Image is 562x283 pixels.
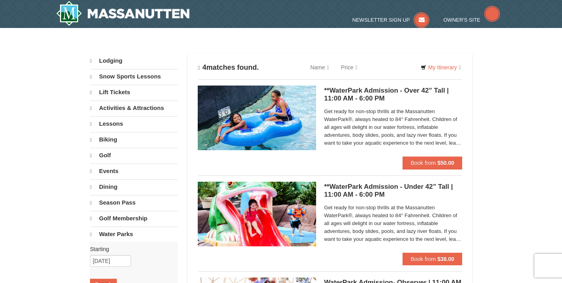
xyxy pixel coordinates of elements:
[324,183,462,199] h5: **WaterPark Admission - Under 42” Tall | 11:00 AM - 6:00 PM
[56,1,189,26] a: Massanutten Resort
[304,60,335,75] a: Name
[90,179,178,194] a: Dining
[90,164,178,179] a: Events
[335,60,363,75] a: Price
[324,204,462,243] span: Get ready for non-stop thrills at the Massanutten WaterPark®, always heated to 84° Fahrenheit. Ch...
[56,1,189,26] img: Massanutten Resort Logo
[90,85,178,100] a: Lift Tickets
[416,61,466,73] a: My Itinerary
[90,116,178,131] a: Lessons
[90,132,178,147] a: Biking
[437,160,454,166] strong: $50.00
[90,69,178,84] a: Snow Sports Lessons
[90,227,178,242] a: Water Parks
[444,17,500,23] a: Owner's Site
[90,245,172,253] label: Starting
[90,211,178,226] a: Golf Membership
[90,101,178,115] a: Activities & Attractions
[352,17,410,23] span: Newsletter Sign Up
[437,256,454,262] strong: $38.00
[403,156,462,169] button: Book from $50.00
[403,253,462,265] button: Book from $38.00
[324,87,462,102] h5: **WaterPark Admission - Over 42” Tall | 11:00 AM - 6:00 PM
[410,256,436,262] span: Book from
[90,54,178,68] a: Lodging
[198,86,316,150] img: 6619917-726-5d57f225.jpg
[90,148,178,163] a: Golf
[198,182,316,246] img: 6619917-738-d4d758dd.jpg
[352,17,430,23] a: Newsletter Sign Up
[444,17,481,23] span: Owner's Site
[410,160,436,166] span: Book from
[90,195,178,210] a: Season Pass
[324,108,462,147] span: Get ready for non-stop thrills at the Massanutten WaterPark®, always heated to 84° Fahrenheit. Ch...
